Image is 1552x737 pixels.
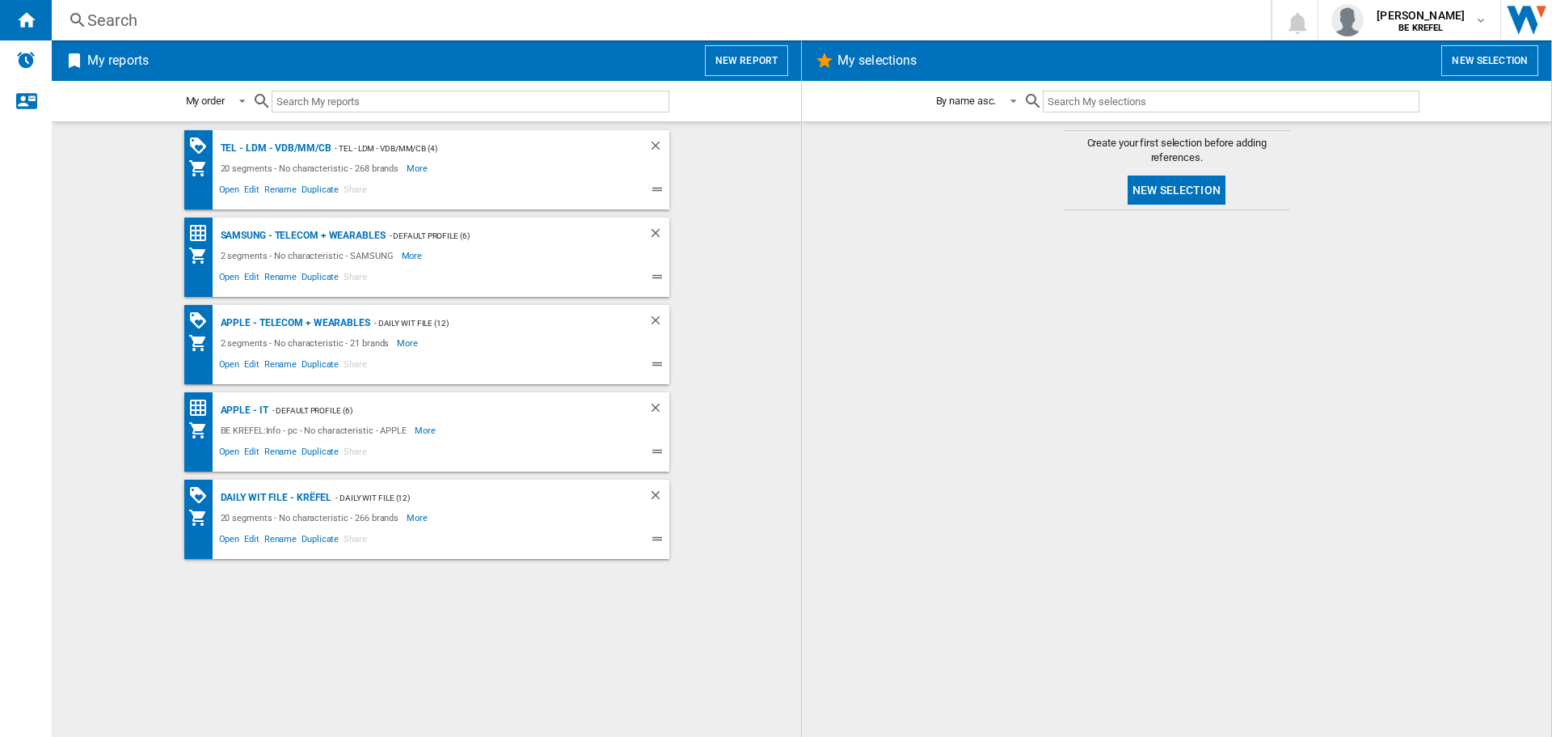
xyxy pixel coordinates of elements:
span: Rename [262,444,299,464]
div: Delete [648,488,669,508]
span: Rename [262,182,299,201]
button: New selection [1128,176,1225,205]
button: New selection [1441,45,1538,76]
div: - Daily WIT file (12) [331,488,615,508]
span: [PERSON_NAME] [1377,7,1465,23]
div: PROMOTIONS Matrix [188,485,217,506]
span: More [402,246,425,265]
img: profile.jpg [1331,4,1364,36]
span: Share [341,444,369,464]
span: Edit [242,269,262,289]
span: Share [341,182,369,201]
div: My Assortment [188,508,217,527]
div: Price Matrix [188,398,217,418]
div: APPLE - Telecom + Wearables [217,313,370,333]
span: Create your first selection before adding references. [1064,136,1290,165]
div: Search [87,9,1229,32]
span: Share [341,269,369,289]
div: PROMOTIONS Matrix [188,136,217,156]
span: Edit [242,357,262,376]
div: By name asc. [936,95,997,107]
span: Open [217,269,242,289]
span: Rename [262,357,299,376]
h2: My reports [84,45,152,76]
div: - Default profile (6) [386,226,616,246]
div: 20 segments - No characteristic - 268 brands [217,159,407,178]
span: Open [217,532,242,551]
div: Delete [648,313,669,333]
span: Edit [242,444,262,464]
div: My order [186,95,225,107]
span: Duplicate [299,444,341,464]
span: Duplicate [299,357,341,376]
div: Delete [648,226,669,246]
div: TEL - LDM - VDB/MM/CB [217,138,331,159]
span: More [397,333,420,353]
b: BE KREFEL [1398,23,1443,33]
div: 20 segments - No characteristic - 266 brands [217,508,407,527]
div: 2 segments - No characteristic - SAMSUNG [217,246,402,265]
span: Edit [242,532,262,551]
div: - TEL - LDM - VDB/MM/CB (4) [331,138,615,159]
span: Share [341,532,369,551]
div: Price Matrix [188,223,217,244]
div: Daily WIT file - Krëfel [217,488,332,508]
div: My Assortment [188,421,217,440]
button: New report [705,45,788,76]
h2: My selections [834,45,920,76]
div: BE KREFEL:Info - pc - No characteristic - APPLE [217,421,415,440]
span: Rename [262,269,299,289]
div: - Default profile (6) [268,400,616,421]
span: Duplicate [299,182,341,201]
span: Duplicate [299,532,341,551]
input: Search My selections [1043,91,1419,112]
span: Open [217,182,242,201]
span: Share [341,357,369,376]
div: SAMSUNG - Telecom + Wearables [217,226,386,246]
div: - Daily WIT file (12) [370,313,616,333]
span: Duplicate [299,269,341,289]
div: 2 segments - No characteristic - 21 brands [217,333,398,353]
span: More [407,159,430,178]
span: More [415,421,438,440]
div: My Assortment [188,333,217,353]
span: Rename [262,532,299,551]
div: My Assortment [188,159,217,178]
div: Delete [648,400,669,421]
img: alerts-logo.svg [16,50,36,70]
div: PROMOTIONS Matrix [188,311,217,331]
span: Open [217,357,242,376]
div: My Assortment [188,246,217,265]
span: More [407,508,430,527]
div: Delete [648,138,669,159]
span: Open [217,444,242,464]
input: Search My reports [272,91,669,112]
div: APPLE - IT [217,400,268,421]
span: Edit [242,182,262,201]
